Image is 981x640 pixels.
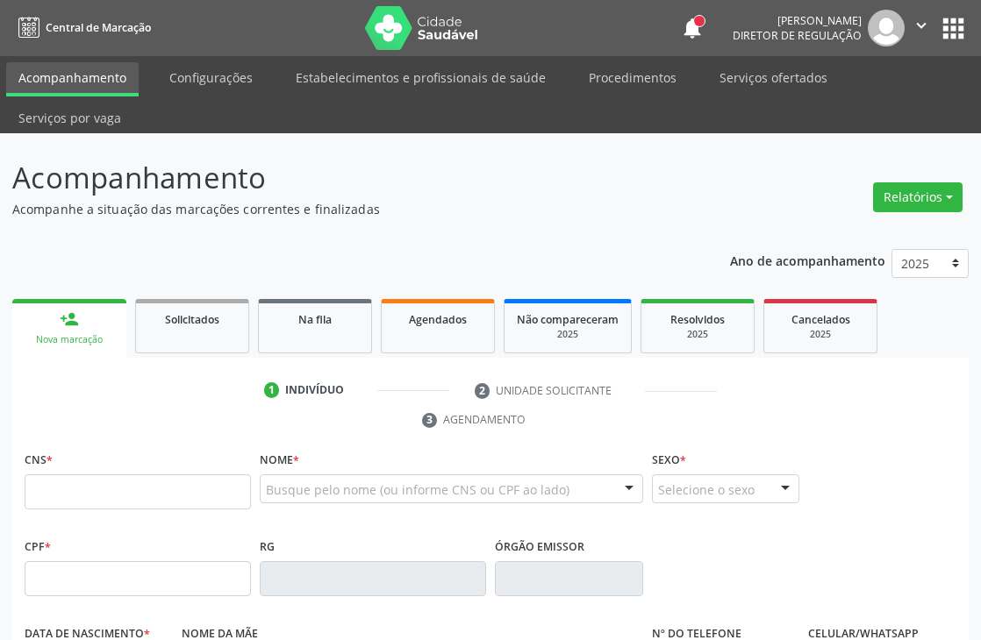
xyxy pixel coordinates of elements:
span: Não compareceram [517,312,619,327]
div: 2025 [654,328,741,341]
i:  [912,16,931,35]
a: Acompanhamento [6,62,139,96]
span: Diretor de regulação [733,28,862,43]
div: Indivíduo [285,382,344,398]
label: Órgão emissor [495,534,584,561]
a: Serviços ofertados [707,62,840,93]
span: Agendados [409,312,467,327]
a: Configurações [157,62,265,93]
p: Ano de acompanhamento [730,249,885,271]
label: CNS [25,447,53,474]
p: Acompanhamento [12,156,682,200]
div: 1 [264,382,280,398]
label: Nome [260,447,299,474]
button: notifications [680,16,705,40]
div: 2025 [517,328,619,341]
span: Resolvidos [670,312,725,327]
a: Serviços por vaga [6,103,133,133]
img: img [868,10,905,46]
p: Acompanhe a situação das marcações correntes e finalizadas [12,200,682,218]
button: Relatórios [873,182,963,212]
div: Nova marcação [25,333,114,346]
a: Central de Marcação [12,13,151,42]
span: Selecione o sexo [658,480,755,499]
button:  [905,10,938,46]
button: apps [938,13,969,44]
label: RG [260,534,275,561]
span: Busque pelo nome (ou informe CNS ou CPF ao lado) [266,480,569,499]
div: [PERSON_NAME] [733,13,862,28]
a: Procedimentos [576,62,689,93]
label: CPF [25,534,51,561]
span: Na fila [298,312,332,327]
span: Central de Marcação [46,20,151,35]
a: Estabelecimentos e profissionais de saúde [283,62,558,93]
div: 2025 [777,328,864,341]
div: person_add [60,309,79,329]
span: Solicitados [165,312,219,327]
label: Sexo [652,447,686,474]
span: Cancelados [791,312,850,327]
